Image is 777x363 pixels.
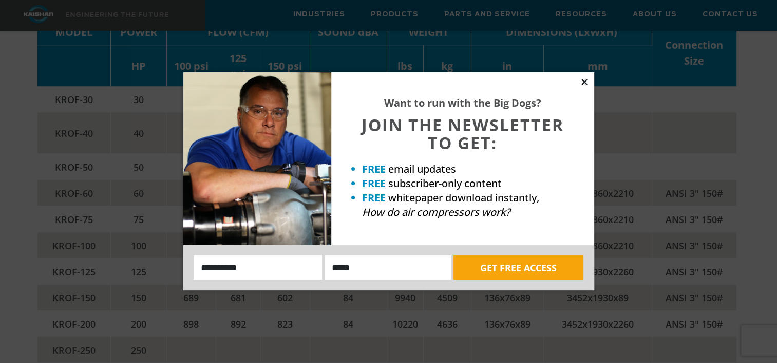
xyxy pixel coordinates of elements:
[388,191,539,205] span: whitepaper download instantly,
[325,255,451,280] input: Email
[453,255,583,280] button: GET FREE ACCESS
[362,176,386,190] strong: FREE
[580,77,589,87] button: Close
[388,162,456,176] span: email updates
[362,162,386,176] strong: FREE
[362,205,510,219] em: How do air compressors work?
[362,191,386,205] strong: FREE
[194,255,323,280] input: Name:
[384,96,541,110] strong: Want to run with the Big Dogs?
[362,114,564,154] span: JOIN THE NEWSLETTER TO GET:
[388,176,502,190] span: subscriber-only content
